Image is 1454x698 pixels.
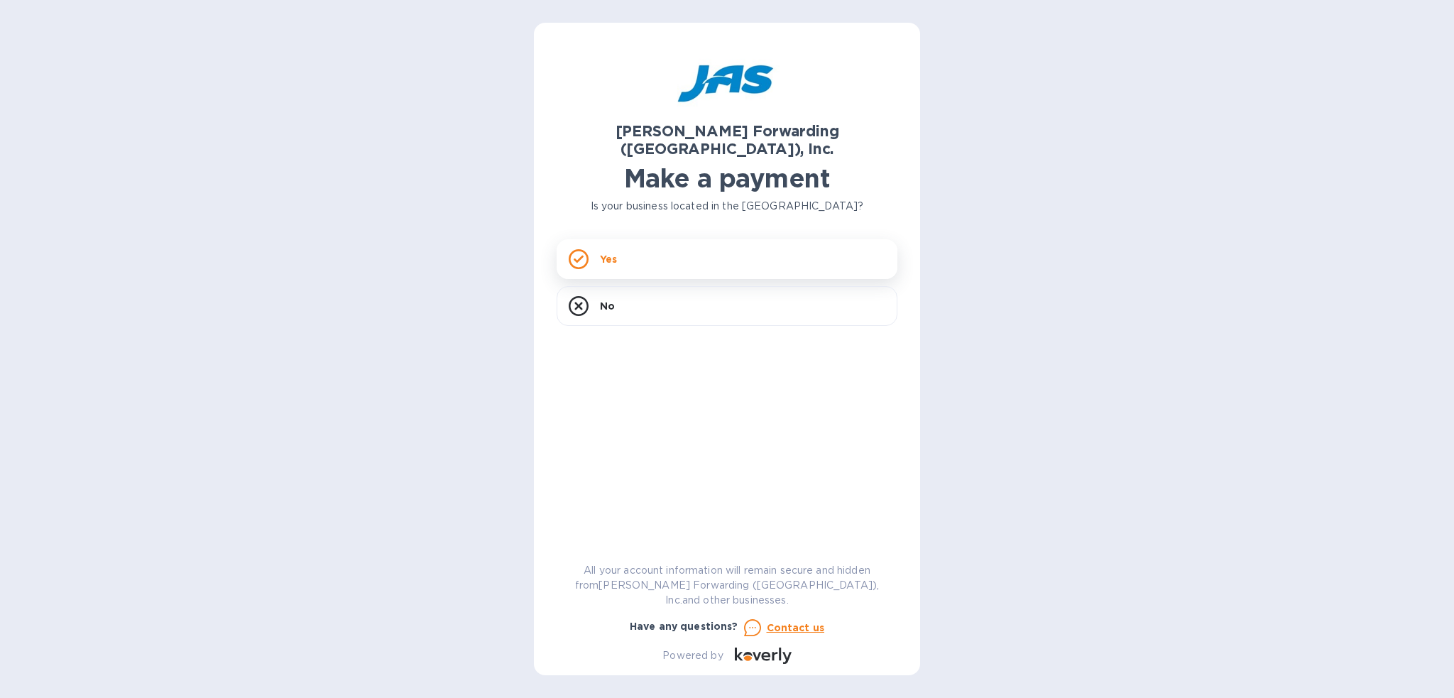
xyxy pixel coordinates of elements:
[600,252,617,266] p: Yes
[630,621,738,632] b: Have any questions?
[767,622,825,633] u: Contact us
[616,122,839,158] b: [PERSON_NAME] Forwarding ([GEOGRAPHIC_DATA]), Inc.
[600,299,615,313] p: No
[662,648,723,663] p: Powered by
[557,563,897,608] p: All your account information will remain secure and hidden from [PERSON_NAME] Forwarding ([GEOGRA...
[557,199,897,214] p: Is your business located in the [GEOGRAPHIC_DATA]?
[557,163,897,193] h1: Make a payment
